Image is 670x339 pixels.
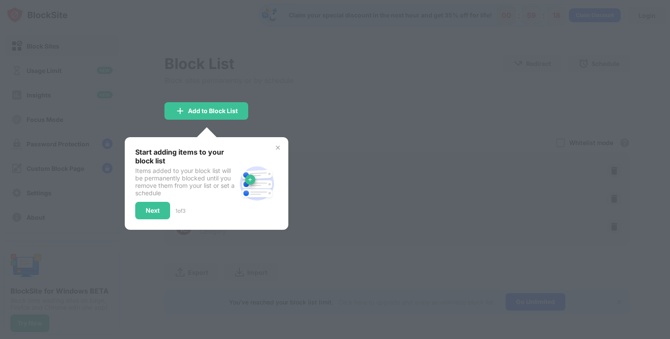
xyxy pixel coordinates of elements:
div: Items added to your block list will be permanently blocked until you remove them from your list o... [135,167,236,197]
div: Start adding items to your block list [135,148,236,165]
div: 1 of 3 [175,208,185,214]
img: block-site.svg [236,163,278,204]
img: x-button.svg [274,144,281,151]
div: Next [146,207,160,214]
div: Add to Block List [188,107,238,114]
